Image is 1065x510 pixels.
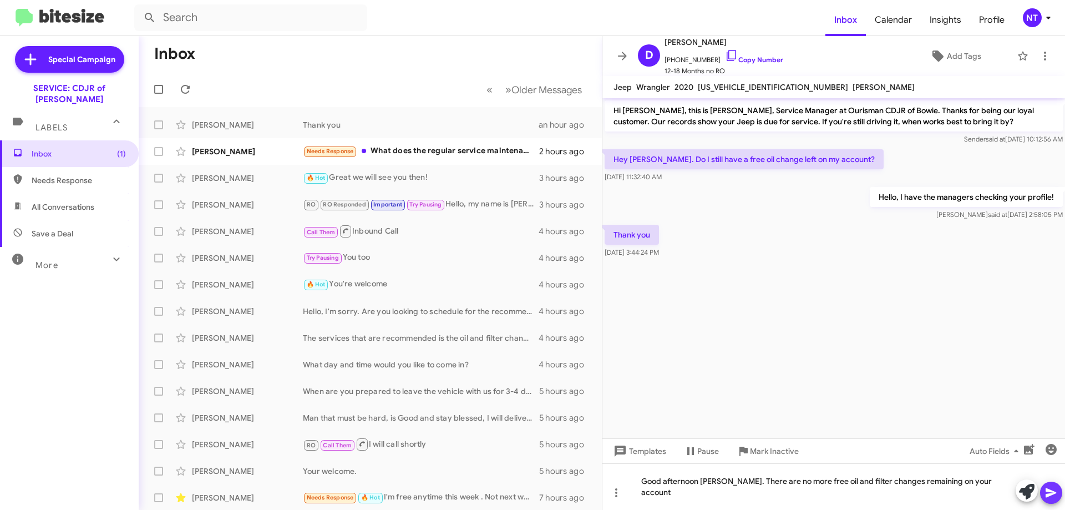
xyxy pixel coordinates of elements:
[192,253,303,264] div: [PERSON_NAME]
[307,148,354,155] span: Needs Response
[192,492,303,503] div: [PERSON_NAME]
[728,441,808,461] button: Mark Inactive
[192,332,303,344] div: [PERSON_NAME]
[192,439,303,450] div: [PERSON_NAME]
[539,359,593,370] div: 4 hours ago
[947,46,981,66] span: Add Tags
[611,441,666,461] span: Templates
[32,148,126,159] span: Inbox
[303,224,539,238] div: Inbound Call
[665,49,783,65] span: [PHONE_NUMBER]
[605,225,659,245] p: Thank you
[970,4,1013,36] a: Profile
[303,386,539,397] div: When are you prepared to leave the vehicle with us for 3-4 days for these concerns?
[961,441,1032,461] button: Auto Fields
[870,187,1063,207] p: Hello, I have the managers checking your profile!
[192,119,303,130] div: [PERSON_NAME]
[665,36,783,49] span: [PERSON_NAME]
[373,201,402,208] span: Important
[15,46,124,73] a: Special Campaign
[303,466,539,477] div: Your welcome.
[192,386,303,397] div: [PERSON_NAME]
[154,45,195,63] h1: Inbox
[192,306,303,317] div: [PERSON_NAME]
[32,175,126,186] span: Needs Response
[539,279,593,290] div: 4 hours ago
[986,135,1005,143] span: said at
[192,412,303,423] div: [PERSON_NAME]
[636,82,670,92] span: Wrangler
[505,83,511,97] span: »
[480,78,589,101] nav: Page navigation example
[303,119,539,130] div: Thank you
[539,173,593,184] div: 3 hours ago
[853,82,915,92] span: [PERSON_NAME]
[480,78,499,101] button: Previous
[1013,8,1053,27] button: NT
[605,248,659,256] span: [DATE] 3:44:24 PM
[964,135,1063,143] span: Sender [DATE] 10:12:56 AM
[32,228,73,239] span: Save a Deal
[539,199,593,210] div: 3 hours ago
[936,210,1063,219] span: [PERSON_NAME] [DATE] 2:58:05 PM
[303,359,539,370] div: What day and time would you like to come in?
[303,332,539,344] div: The services that are recommended is the oil and filter change with rotation and the fuel inducti...
[303,278,539,291] div: You're welcome
[303,412,539,423] div: Man that must be hard, is Good and stay blessed, I will deliver the message to [PERSON_NAME] than...
[499,78,589,101] button: Next
[602,463,1065,510] div: Good afternoon [PERSON_NAME]. There are no more free oil and filter changes remaining on your acc...
[192,226,303,237] div: [PERSON_NAME]
[35,260,58,270] span: More
[303,437,539,451] div: I will call shortly
[613,82,632,92] span: Jeep
[988,210,1007,219] span: said at
[921,4,970,36] a: Insights
[192,466,303,477] div: [PERSON_NAME]
[323,201,366,208] span: RO Responded
[307,494,354,501] span: Needs Response
[307,254,339,261] span: Try Pausing
[307,229,336,236] span: Call Them
[134,4,367,31] input: Search
[539,332,593,344] div: 4 hours ago
[665,65,783,77] span: 12-18 Months no RO
[645,47,653,64] span: D
[409,201,442,208] span: Try Pausing
[539,412,593,423] div: 5 hours ago
[539,253,593,264] div: 4 hours ago
[539,386,593,397] div: 5 hours ago
[539,119,593,130] div: an hour ago
[539,439,593,450] div: 5 hours ago
[307,201,316,208] span: RO
[898,46,1012,66] button: Add Tags
[539,466,593,477] div: 5 hours ago
[361,494,380,501] span: 🔥 Hot
[303,251,539,264] div: You too
[866,4,921,36] span: Calendar
[303,306,539,317] div: Hello, I'm sorry. Are you looking to schedule for the recommended services?
[48,54,115,65] span: Special Campaign
[697,441,719,461] span: Pause
[307,281,326,288] span: 🔥 Hot
[675,441,728,461] button: Pause
[539,306,593,317] div: 4 hours ago
[192,359,303,370] div: [PERSON_NAME]
[602,441,675,461] button: Templates
[511,84,582,96] span: Older Messages
[725,55,783,64] a: Copy Number
[674,82,693,92] span: 2020
[307,442,316,449] span: RO
[698,82,848,92] span: [US_VEHICLE_IDENTIFICATION_NUMBER]
[825,4,866,36] a: Inbox
[303,491,539,504] div: I'm free anytime this week . Not next week. Open after the 25th
[1023,8,1042,27] div: NT
[303,198,539,211] div: Hello, my name is [PERSON_NAME]. Were you suppose to receive a call regarding the declined servic...
[117,148,126,159] span: (1)
[539,226,593,237] div: 4 hours ago
[303,145,539,158] div: What does the regular service maintenance all intel?
[605,100,1063,132] p: Hi [PERSON_NAME], this is [PERSON_NAME], Service Manager at Ourisman CDJR of Bowie. Thanks for be...
[323,442,352,449] span: Call Them
[192,173,303,184] div: [PERSON_NAME]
